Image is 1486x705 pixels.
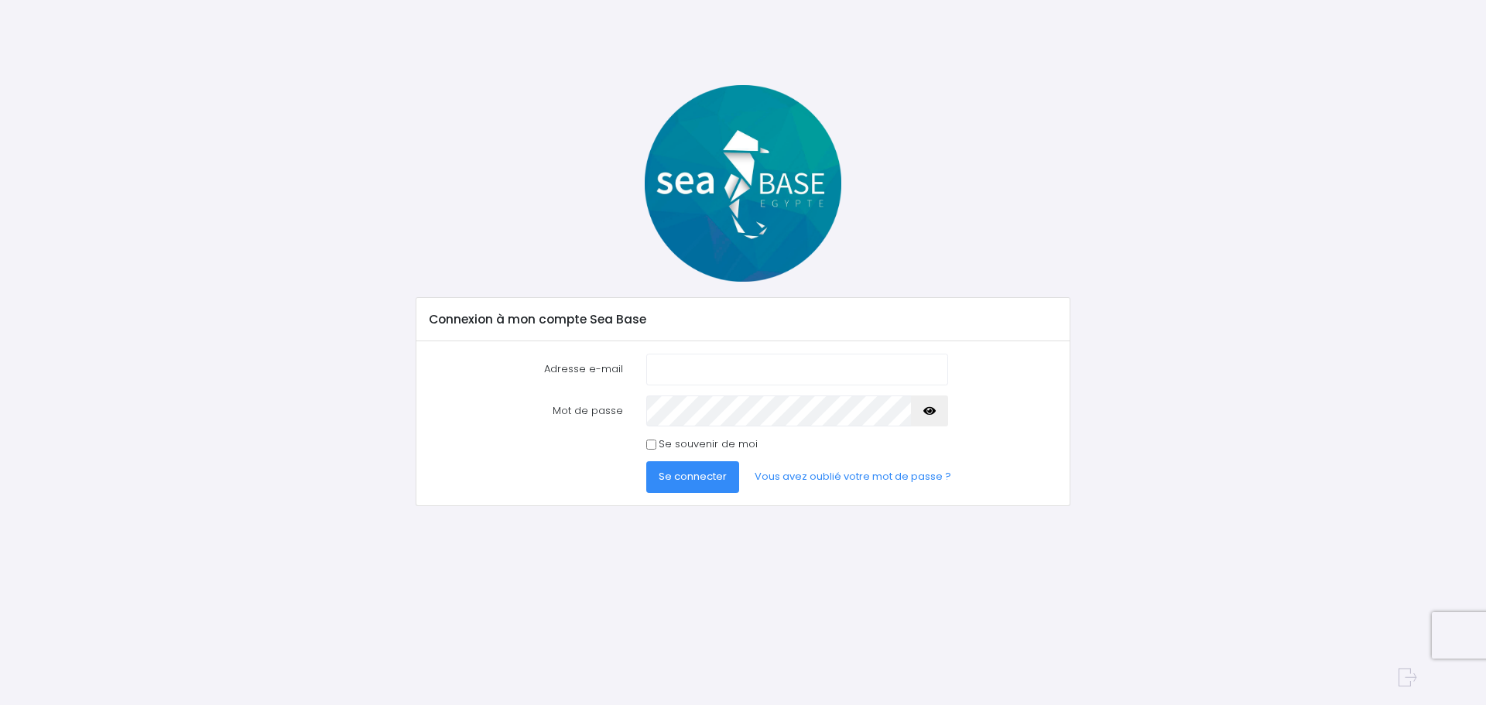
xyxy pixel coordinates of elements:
label: Mot de passe [418,395,635,426]
label: Se souvenir de moi [659,436,758,452]
a: Vous avez oublié votre mot de passe ? [742,461,964,492]
label: Adresse e-mail [418,354,635,385]
div: Connexion à mon compte Sea Base [416,298,1069,341]
button: Se connecter [646,461,739,492]
span: Se connecter [659,469,727,484]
